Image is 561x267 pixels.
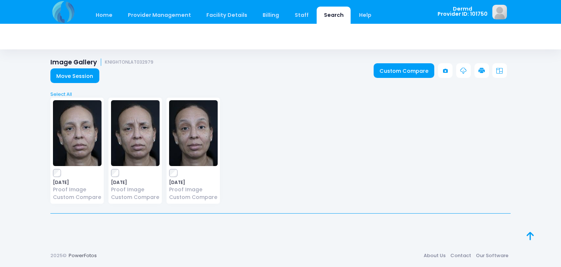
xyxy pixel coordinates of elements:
[421,249,448,262] a: About Us
[111,186,160,193] a: Proof Image
[169,180,218,185] span: [DATE]
[111,180,160,185] span: [DATE]
[256,7,286,24] a: Billing
[199,7,255,24] a: Facility Details
[169,186,218,193] a: Proof Image
[169,100,218,166] img: image
[111,193,160,201] a: Custom Compare
[50,252,66,259] span: 2025©
[88,7,119,24] a: Home
[352,7,379,24] a: Help
[374,63,435,78] a: Custom Compare
[105,60,153,65] small: KNIGHTONLAT032979
[317,7,351,24] a: Search
[492,5,507,19] img: image
[111,100,160,166] img: image
[53,193,102,201] a: Custom Compare
[473,249,511,262] a: Our Software
[53,180,102,185] span: [DATE]
[169,193,218,201] a: Custom Compare
[50,68,99,83] a: Move Session
[69,252,97,259] a: PowerFotos
[448,249,473,262] a: Contact
[438,6,488,17] span: Dermd Provider ID: 101750
[287,7,316,24] a: Staff
[53,100,102,166] img: image
[53,186,102,193] a: Proof Image
[121,7,198,24] a: Provider Management
[48,91,513,98] a: Select All
[50,59,153,66] h1: Image Gallery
